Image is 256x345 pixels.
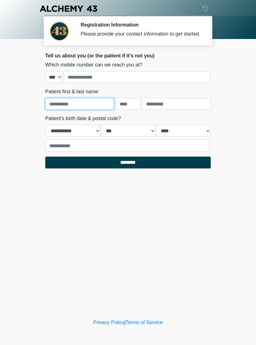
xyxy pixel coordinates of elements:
h2: Tell us about you (or the patient if it's not you) [45,53,211,59]
img: Agent Avatar [50,22,69,41]
div: Please provide your contact information to get started. [81,30,201,38]
img: Alchemy 43 Logo [39,5,98,12]
label: Which mobile number can we reach you at? [45,61,142,69]
a: | [124,320,126,325]
label: Patient's birth date & postal code? [45,115,121,122]
h2: Registration Information [81,22,201,28]
a: Terms of Service [126,320,163,325]
a: Privacy Policy [93,320,125,325]
label: Patient first & last name: [45,88,99,95]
